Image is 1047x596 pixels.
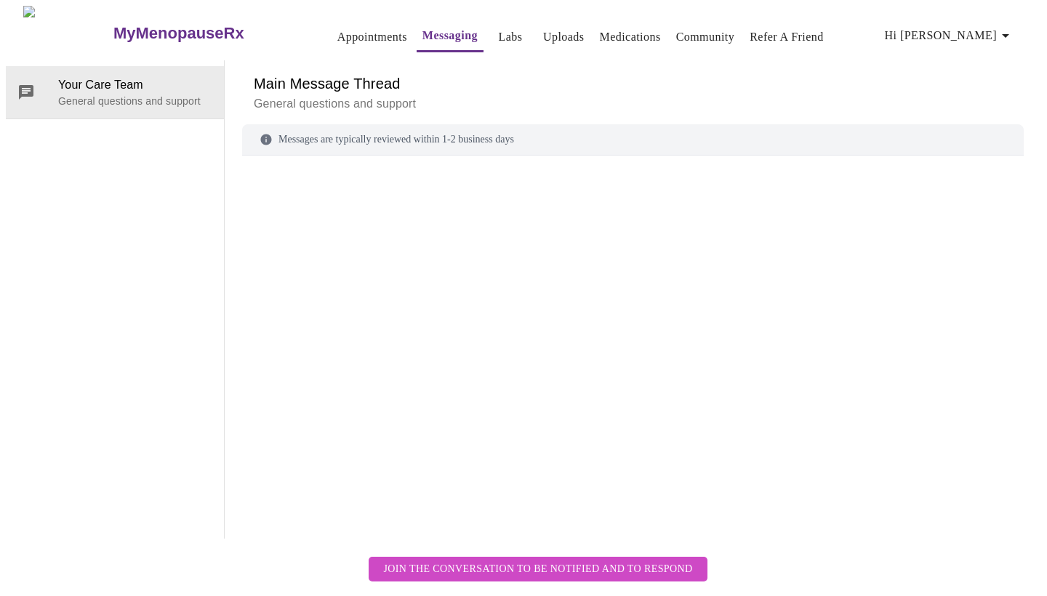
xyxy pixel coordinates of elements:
button: Community [670,23,741,52]
button: Uploads [537,23,590,52]
img: MyMenopauseRx Logo [23,6,111,60]
div: Messages are typically reviewed within 1-2 business days [242,124,1024,156]
a: Community [676,27,735,47]
a: Refer a Friend [750,27,824,47]
p: General questions and support [58,94,212,108]
h6: Main Message Thread [254,72,1012,95]
a: Appointments [337,27,407,47]
button: Messaging [417,21,484,52]
a: Labs [499,27,523,47]
button: Medications [594,23,667,52]
p: General questions and support [254,95,1012,113]
a: Uploads [543,27,585,47]
button: Labs [487,23,534,52]
button: Refer a Friend [744,23,830,52]
a: Medications [600,27,661,47]
button: Appointments [332,23,413,52]
div: Your Care TeamGeneral questions and support [6,66,224,118]
button: Hi [PERSON_NAME] [879,21,1020,50]
span: Hi [PERSON_NAME] [885,25,1014,46]
h3: MyMenopauseRx [113,24,244,43]
span: Your Care Team [58,76,212,94]
a: Messaging [422,25,478,46]
a: MyMenopauseRx [111,8,302,59]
